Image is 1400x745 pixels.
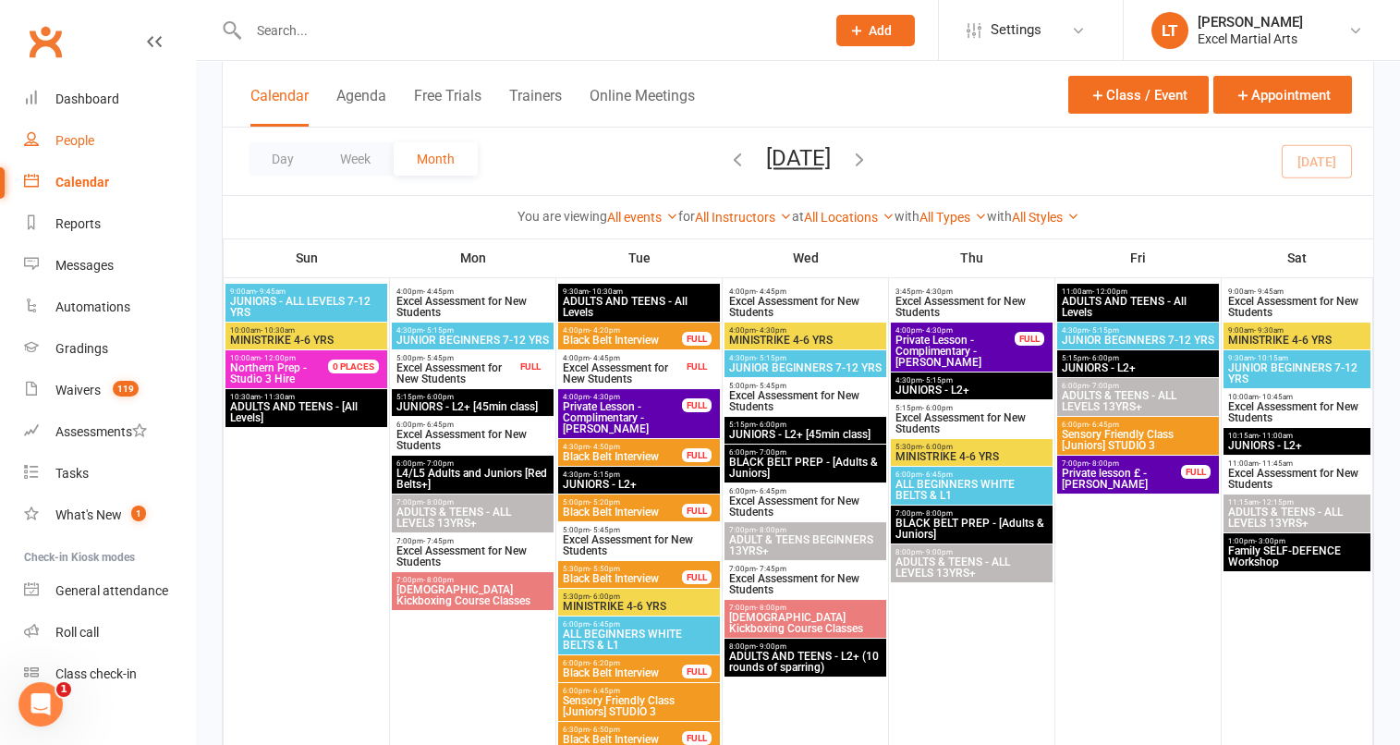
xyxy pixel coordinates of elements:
[728,390,883,412] span: Excel Assessment for New Students
[562,401,683,434] span: Private Lesson - Complimentary - [PERSON_NAME]
[423,287,454,296] span: - 4:45pm
[224,238,390,277] th: Sun
[895,385,1049,396] span: JUNIORS - L2+
[1227,354,1367,362] span: 9:30am
[24,79,195,120] a: Dashboard
[728,487,883,495] span: 6:00pm
[24,120,195,162] a: People
[895,451,1049,462] span: MINISTRIKE 4-6 YRS
[590,393,620,401] span: - 4:30pm
[56,682,71,697] span: 1
[509,87,562,127] button: Trainers
[229,326,383,335] span: 10:00am
[728,448,883,457] span: 6:00pm
[1254,287,1284,296] span: - 9:45am
[24,411,195,453] a: Assessments
[55,133,94,148] div: People
[423,393,454,401] span: - 6:00pm
[229,401,383,423] span: ADULTS AND TEENS - [All Levels]
[517,209,607,224] strong: You are viewing
[24,162,195,203] a: Calendar
[562,470,716,479] span: 4:30pm
[229,354,350,362] span: 10:00am
[590,726,620,734] span: - 6:50pm
[1213,76,1352,114] button: Appointment
[756,326,786,335] span: - 4:30pm
[562,443,683,451] span: 4:30pm
[55,466,89,481] div: Tasks
[1227,393,1367,401] span: 10:00am
[895,443,1049,451] span: 5:30pm
[836,15,915,46] button: Add
[756,604,786,612] span: - 8:00pm
[113,381,139,397] span: 119
[1255,537,1285,545] span: - 3:00pm
[756,421,786,429] span: - 6:00pm
[55,258,114,273] div: Messages
[728,421,883,429] span: 5:15pm
[414,87,481,127] button: Free Trials
[55,175,109,189] div: Calendar
[728,612,883,634] span: [DEMOGRAPHIC_DATA] Kickboxing Course Classes
[1055,238,1222,277] th: Fri
[562,601,716,612] span: MINISTRIKE 4-6 YRS
[1227,362,1367,385] span: JUNIOR BEGINNERS 7-12 YRS
[728,651,883,673] span: ADULTS AND TEENS - L2+ (10 rounds of sparring)
[987,209,1012,224] strong: with
[562,526,716,534] span: 5:00pm
[562,335,683,346] span: Black Belt Interview
[24,653,195,695] a: Class kiosk mode
[922,443,953,451] span: - 6:00pm
[728,457,883,479] span: BLACK BELT PREP - [Adults & Juniors]
[590,526,620,534] span: - 5:45pm
[562,592,716,601] span: 5:30pm
[24,328,195,370] a: Gradings
[895,470,1049,479] span: 6:00pm
[1227,545,1367,568] span: Family SELF-DEFENCE Workshop
[895,404,1049,412] span: 5:15pm
[396,362,517,385] span: Excel Assessment for New Students
[396,421,550,429] span: 6:00pm
[562,296,716,318] span: ADULTS AND TEENS - All Levels
[1198,14,1303,31] div: [PERSON_NAME]
[728,642,883,651] span: 8:00pm
[590,687,620,695] span: - 6:45pm
[55,666,137,681] div: Class check-in
[895,209,919,224] strong: with
[261,354,296,362] span: - 12:00pm
[728,534,883,556] span: ADULT & TEENS BEGINNERS 13YRS+
[1227,287,1367,296] span: 9:00am
[804,210,895,225] a: All Locations
[1089,354,1119,362] span: - 6:00pm
[1061,296,1215,318] span: ADULTS AND TEENS - All Levels
[728,287,883,296] span: 4:00pm
[562,354,683,362] span: 4:00pm
[922,326,953,335] span: - 4:30pm
[756,448,786,457] span: - 7:00pm
[562,287,716,296] span: 9:30am
[1227,326,1367,335] span: 9:00am
[55,625,99,640] div: Roll call
[728,495,883,518] span: Excel Assessment for New Students
[1259,432,1293,440] span: - 11:00am
[682,731,712,745] div: FULL
[562,479,716,490] span: JUNIORS - L2+
[922,404,953,412] span: - 6:00pm
[396,429,550,451] span: Excel Assessment for New Students
[24,287,195,328] a: Automations
[562,629,716,651] span: ALL BEGINNERS WHITE BELTS & L1
[1254,326,1284,335] span: - 9:30am
[55,92,119,106] div: Dashboard
[590,659,620,667] span: - 6:20pm
[756,565,786,573] span: - 7:45pm
[1227,468,1367,490] span: Excel Assessment for New Students
[229,287,383,296] span: 9:00am
[396,393,550,401] span: 5:15pm
[922,376,953,385] span: - 5:15pm
[396,287,550,296] span: 4:00pm
[1227,401,1367,423] span: Excel Assessment for New Students
[756,487,786,495] span: - 6:45pm
[919,210,987,225] a: All Types
[728,296,883,318] span: Excel Assessment for New Students
[1227,537,1367,545] span: 1:00pm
